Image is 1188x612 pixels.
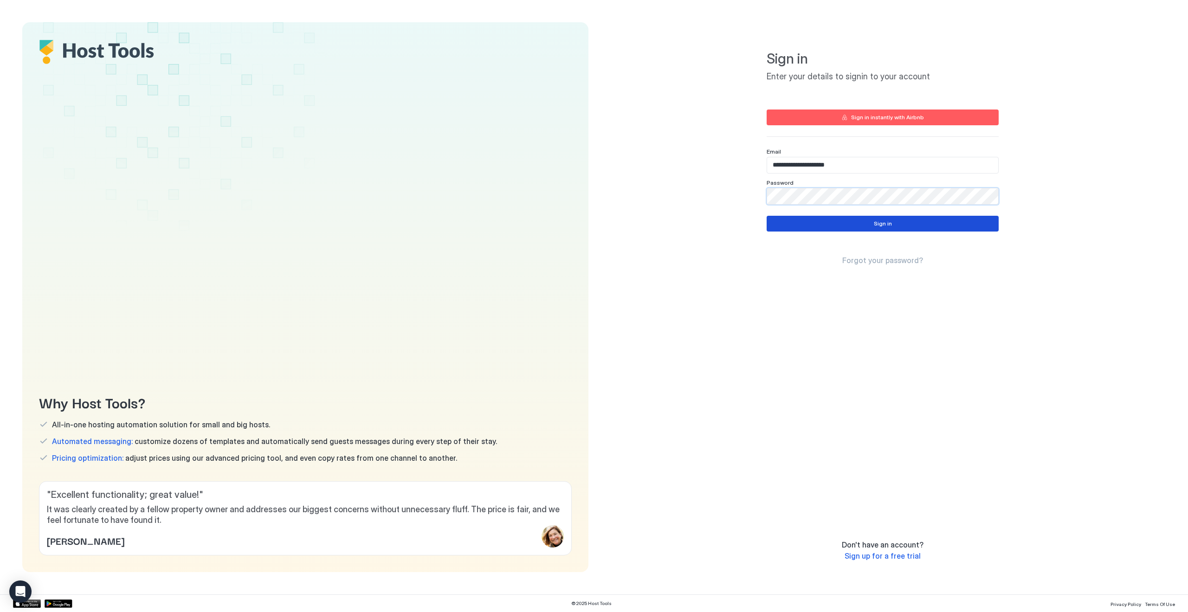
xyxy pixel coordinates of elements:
span: Terms Of Use [1145,601,1175,607]
span: Email [767,148,781,155]
button: Sign in instantly with Airbnb [767,110,999,125]
input: Input Field [767,157,998,173]
span: Privacy Policy [1111,601,1141,607]
span: © 2025 Host Tools [571,600,612,606]
span: adjust prices using our advanced pricing tool, and even copy rates from one channel to another. [52,453,457,463]
span: Sign up for a free trial [845,551,921,560]
a: Terms Of Use [1145,599,1175,608]
div: Open Intercom Messenger [9,580,32,603]
span: [PERSON_NAME] [47,534,124,548]
span: customize dozens of templates and automatically send guests messages during every step of their s... [52,437,497,446]
span: Pricing optimization: [52,453,123,463]
a: Privacy Policy [1111,599,1141,608]
span: Don't have an account? [842,540,923,549]
span: All-in-one hosting automation solution for small and big hosts. [52,420,270,429]
span: Sign in [767,50,999,68]
a: App Store [13,599,41,608]
input: Input Field [767,188,998,204]
a: Sign up for a free trial [845,551,921,561]
div: Sign in [874,219,892,228]
span: Password [767,179,794,186]
div: Sign in instantly with Airbnb [851,113,924,122]
button: Sign in [767,216,999,232]
span: It was clearly created by a fellow property owner and addresses our biggest concerns without unne... [47,504,564,525]
div: profile [542,525,564,548]
a: Google Play Store [45,599,72,608]
a: Forgot your password? [842,256,923,265]
span: Why Host Tools? [39,392,572,412]
span: " Excellent functionality; great value! " [47,489,564,501]
span: Enter your details to signin to your account [767,71,999,82]
span: Automated messaging: [52,437,133,446]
